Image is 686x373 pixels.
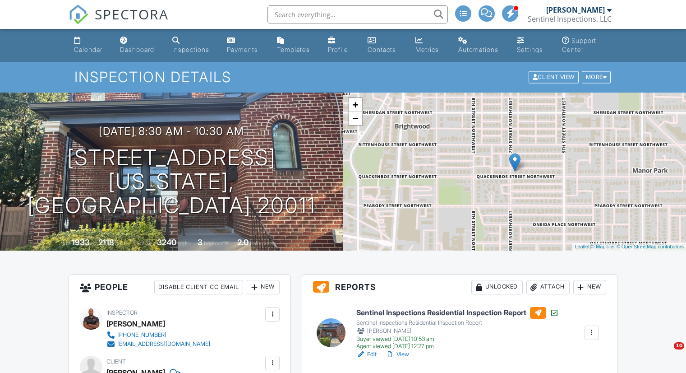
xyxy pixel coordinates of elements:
span: Inspector [106,309,138,316]
div: Calendar [74,46,102,53]
div: Unlocked [471,280,523,294]
a: Zoom out [349,112,362,125]
h6: Sentinel Inspections Residential Inspection Report [356,307,559,319]
input: Search everything... [267,5,448,23]
a: Client View [528,73,581,80]
span: Lot Size [137,240,156,247]
div: Profile [328,46,348,53]
a: SPECTORA [69,12,169,31]
a: © OpenStreetMap contributors [617,244,684,249]
a: Automations (Basic) [455,33,506,58]
div: Payments [227,46,258,53]
a: Metrics [412,33,447,58]
a: Edit [356,350,377,359]
div: Sentinel Inspections, LLC [528,14,612,23]
div: Sentinel Inspections Residential Inspection Report [356,319,559,326]
div: Disable Client CC Email [154,280,243,294]
div: New [573,280,606,294]
span: 10 [674,342,684,350]
div: Settings [517,46,543,53]
span: bedrooms [204,240,229,247]
div: Buyer viewed [DATE] 10:53 am [356,336,559,343]
a: Calendar [70,33,109,58]
a: Leaflet [575,244,589,249]
div: Metrics [415,46,439,53]
a: Sentinel Inspections Residential Inspection Report Sentinel Inspections Residential Inspection Re... [356,307,559,350]
div: [EMAIL_ADDRESS][DOMAIN_NAME] [117,340,210,348]
div: [PERSON_NAME] [546,5,605,14]
span: bathrooms [250,240,276,247]
a: Dashboard [116,33,161,58]
div: 2.0 [237,238,249,247]
div: Automations [458,46,498,53]
div: Contacts [368,46,396,53]
div: [PHONE_NUMBER] [117,331,166,339]
h1: [STREET_ADDRESS] [US_STATE], [GEOGRAPHIC_DATA] 20011 [14,146,329,217]
a: Inspections [169,33,216,58]
div: 2118 [98,238,114,247]
div: Agent viewed [DATE] 12:27 pm [356,343,559,350]
span: sq.ft. [178,240,189,247]
h3: Reports [302,275,617,300]
span: Built [60,240,70,247]
span: sq. ft. [115,240,128,247]
div: 1933 [72,238,90,247]
a: Settings [513,33,551,58]
a: Support Center [558,33,616,58]
div: [PERSON_NAME] [106,317,165,331]
div: Templates [277,46,310,53]
div: Support Center [562,37,596,53]
a: © MapTiler [591,244,615,249]
div: Inspections [172,46,209,53]
h3: People [69,275,290,300]
span: SPECTORA [95,5,169,23]
a: Zoom in [349,98,362,112]
a: [PHONE_NUMBER] [106,331,210,340]
a: View [386,350,409,359]
div: New [247,280,280,294]
div: [PERSON_NAME] [356,326,559,336]
div: 3 [198,238,203,247]
div: | [572,243,686,251]
div: Attach [526,280,570,294]
img: The Best Home Inspection Software - Spectora [69,5,88,24]
div: Dashboard [120,46,154,53]
h3: [DATE] 8:30 am - 10:30 am [99,125,244,137]
a: Contacts [364,33,405,58]
div: More [582,71,611,84]
div: 3240 [157,238,176,247]
h1: Inspection Details [74,69,612,85]
a: Payments [223,33,266,58]
iframe: Intercom live chat [655,342,677,364]
a: [EMAIL_ADDRESS][DOMAIN_NAME] [106,340,210,349]
a: Templates [273,33,317,58]
span: Client [106,358,126,365]
a: Company Profile [324,33,357,58]
div: Client View [529,71,579,84]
